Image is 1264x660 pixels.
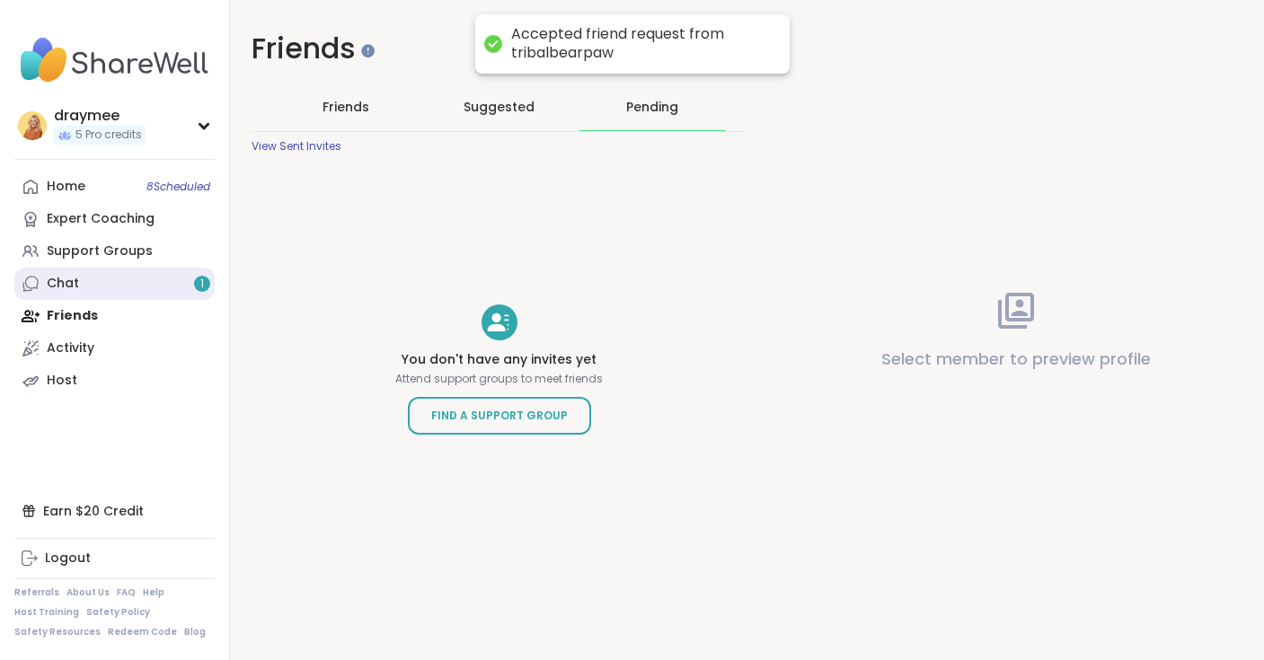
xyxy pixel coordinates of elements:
a: Chat1 [14,268,215,300]
a: FAQ [117,586,136,599]
div: Earn $20 Credit [14,495,215,527]
div: Expert Coaching [47,210,155,228]
a: Activity [14,332,215,365]
span: Find a Support Group [431,407,568,425]
span: 1 [200,277,204,292]
a: Host Training [14,606,79,619]
p: Select member to preview profile [881,347,1151,372]
div: View Sent Invites [252,139,341,154]
a: Safety Resources [14,626,101,638]
a: Help [143,586,164,599]
h4: You don't have any invites yet [395,351,603,369]
a: Host [14,365,215,397]
h1: Friends [252,29,747,69]
div: Chat [47,275,79,293]
div: Support Groups [47,242,153,260]
div: Pending [626,98,678,116]
a: Referrals [14,586,59,599]
a: Safety Policy [86,606,150,619]
span: 8 Scheduled [146,180,210,194]
iframe: Spotlight [361,44,375,57]
div: draymee [54,106,146,126]
div: Home [47,178,85,196]
span: 5 Pro credits [75,128,142,143]
a: Expert Coaching [14,203,215,235]
span: Suggested [464,98,535,116]
a: Redeem Code [108,626,177,638]
a: Find a Support Group [408,397,591,435]
a: Support Groups [14,235,215,268]
div: Accepted friend request from tribalbearpaw [511,25,772,63]
p: Attend support groups to meet friends [395,372,603,386]
a: Logout [14,542,215,575]
div: Logout [45,550,91,568]
span: Friends [323,98,369,116]
img: draymee [18,111,47,140]
div: Host [47,372,77,390]
img: ShareWell Nav Logo [14,29,215,92]
div: Activity [47,339,94,357]
a: Home8Scheduled [14,171,215,203]
a: Blog [184,626,206,638]
a: About Us [66,586,110,599]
